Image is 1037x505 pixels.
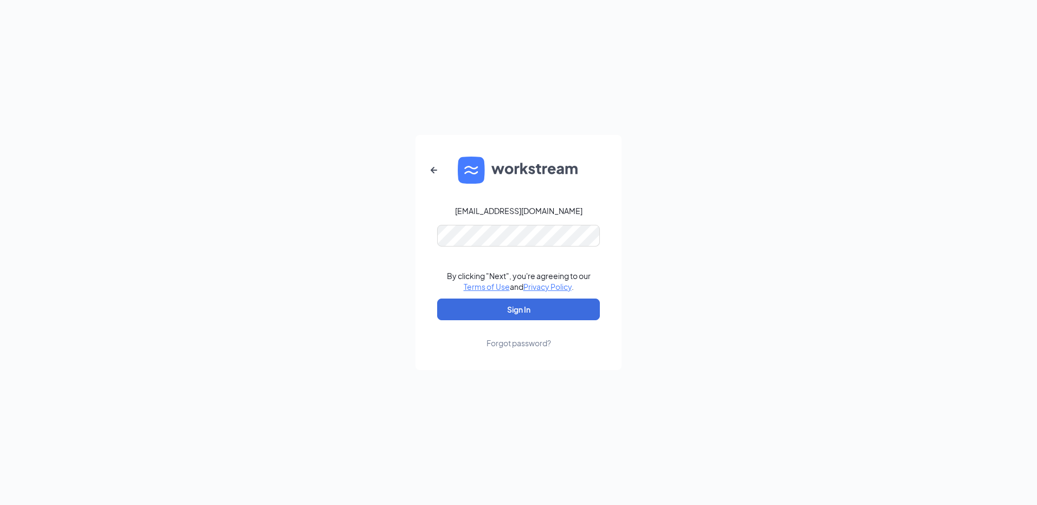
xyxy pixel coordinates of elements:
[421,157,447,183] button: ArrowLeftNew
[464,282,510,292] a: Terms of Use
[447,270,591,292] div: By clicking "Next", you're agreeing to our and .
[487,320,551,348] a: Forgot password?
[523,282,572,292] a: Privacy Policy
[458,157,579,184] img: WS logo and Workstream text
[437,299,600,320] button: Sign In
[455,205,582,216] div: [EMAIL_ADDRESS][DOMAIN_NAME]
[487,338,551,348] div: Forgot password?
[427,164,440,177] svg: ArrowLeftNew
